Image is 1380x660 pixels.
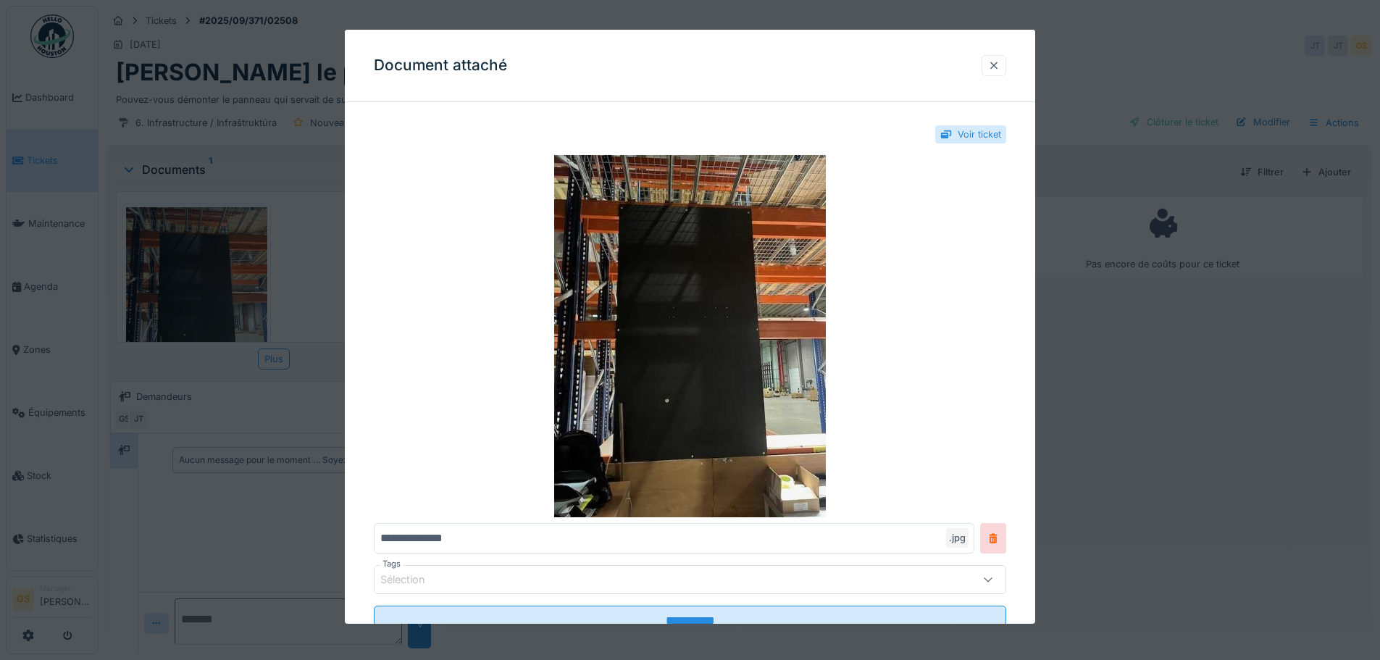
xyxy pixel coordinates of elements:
div: Voir ticket [958,128,1001,141]
div: Sélection [380,572,446,588]
img: 39887a94-3008-4267-beca-a4aecd50a816-Panneau%20hall%20B.jpg [374,155,1006,517]
h3: Document attaché [374,57,507,75]
div: .jpg [946,528,969,548]
label: Tags [380,558,403,570]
